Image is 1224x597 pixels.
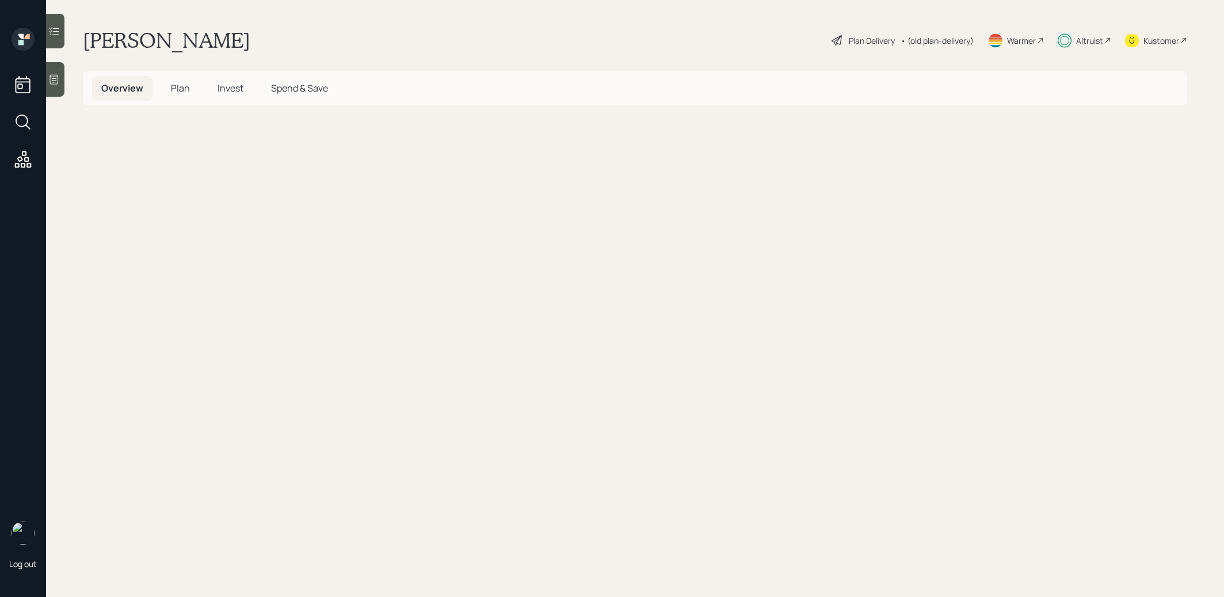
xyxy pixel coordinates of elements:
span: Invest [218,82,243,94]
div: Altruist [1076,35,1103,47]
span: Spend & Save [271,82,328,94]
div: Warmer [1007,35,1036,47]
span: Plan [171,82,190,94]
div: Plan Delivery [849,35,895,47]
div: Log out [9,558,37,569]
div: Kustomer [1143,35,1179,47]
div: • (old plan-delivery) [901,35,974,47]
h1: [PERSON_NAME] [83,28,250,53]
img: treva-nostdahl-headshot.png [12,522,35,545]
span: Overview [101,82,143,94]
